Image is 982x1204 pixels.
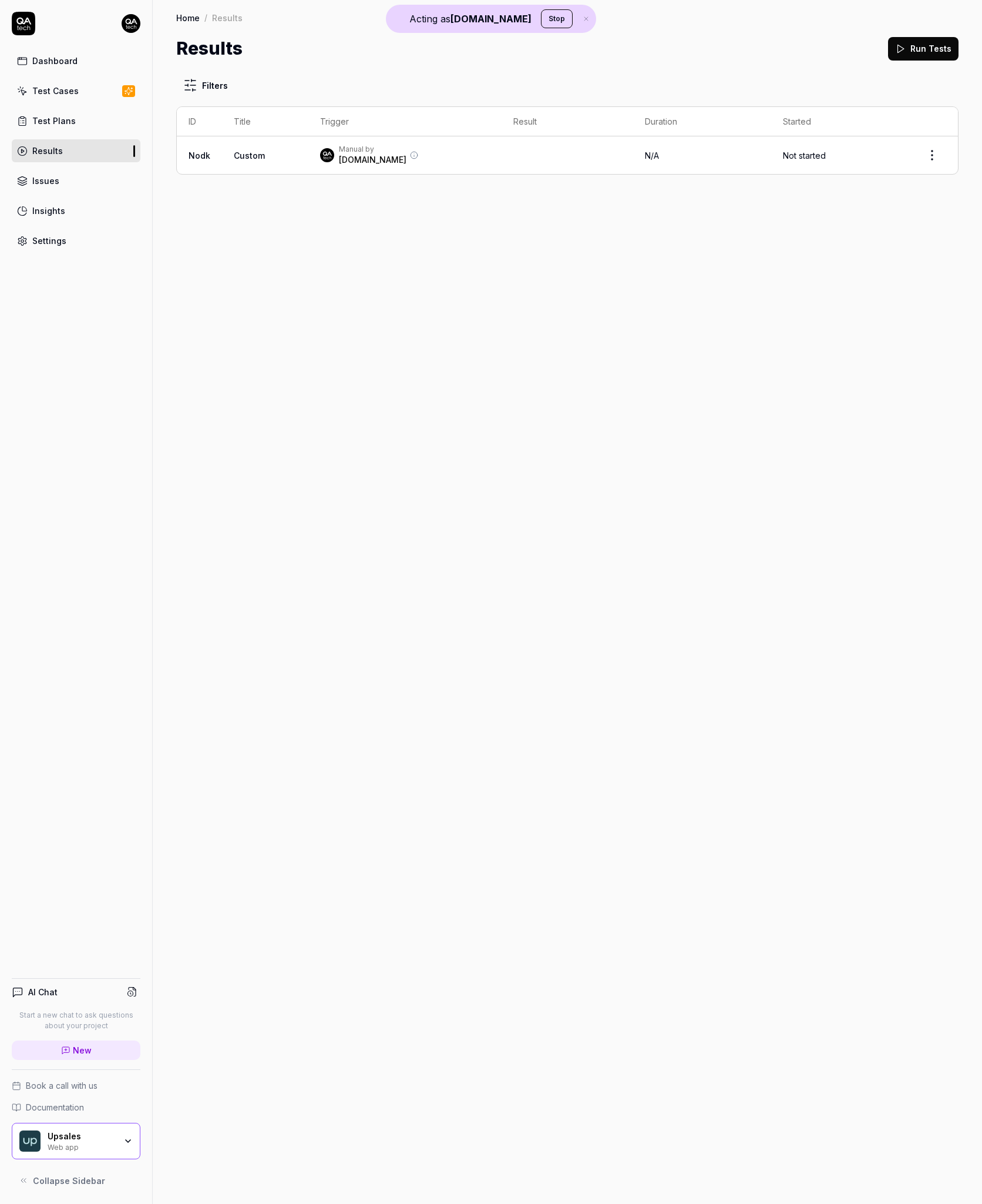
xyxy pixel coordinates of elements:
span: N/A [645,150,659,160]
p: Start a new chat to ask questions about your project [12,1010,140,1031]
a: Insights [12,199,140,222]
button: Run Tests [888,37,959,61]
div: [DOMAIN_NAME] [339,154,406,166]
th: Result [502,107,633,136]
button: Collapse Sidebar [12,1169,140,1192]
div: Test Cases [32,85,79,97]
a: Test Cases [12,79,140,102]
button: Upsales LogoUpsalesWeb app [12,1123,140,1159]
th: Started [771,107,906,136]
div: Manual by [339,145,406,154]
div: Results [212,12,243,24]
h4: AI Chat [28,986,58,998]
th: Trigger [308,107,502,136]
div: Insights [32,205,65,217]
img: 7ccf6c19-61ad-4a6c-8811-018b02a1b829.jpg [320,148,334,162]
button: Stop [541,9,573,28]
div: Web app [48,1142,116,1151]
button: More information [409,150,419,160]
div: Dashboard [32,55,78,67]
img: 7ccf6c19-61ad-4a6c-8811-018b02a1b829.jpg [122,14,140,33]
a: Test Plans [12,109,140,132]
div: Results [32,145,63,157]
a: Results [12,139,140,162]
a: Home [176,12,200,24]
span: New [73,1044,92,1056]
button: Filters [176,73,235,97]
a: Settings [12,229,140,252]
span: Collapse Sidebar [33,1175,105,1187]
div: Upsales [48,1131,116,1142]
img: Upsales Logo [19,1131,41,1152]
a: New [12,1041,140,1060]
span: Custom [234,150,265,160]
span: Book a call with us [26,1079,97,1092]
td: Not started [771,136,906,174]
a: Documentation [12,1101,140,1113]
th: Title [222,107,308,136]
th: Duration [633,107,772,136]
th: ID [177,107,222,136]
a: Dashboard [12,49,140,72]
div: Issues [32,175,59,187]
div: Settings [32,235,66,247]
a: Book a call with us [12,1079,140,1092]
div: Test Plans [32,115,76,127]
div: / [204,12,207,24]
h1: Results [176,35,243,62]
span: Documentation [26,1101,84,1113]
a: Nodk [189,150,210,160]
a: Issues [12,169,140,192]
